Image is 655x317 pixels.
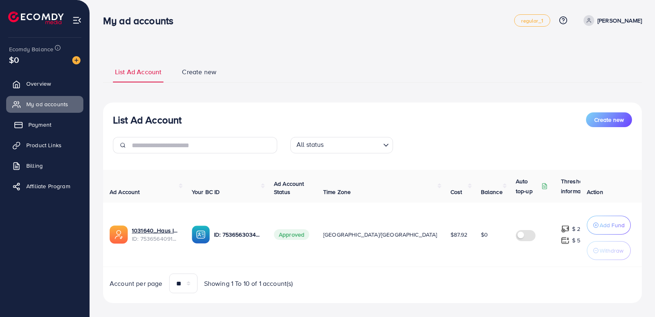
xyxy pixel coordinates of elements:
[192,226,210,244] img: ic-ba-acc.ded83a64.svg
[481,188,503,196] span: Balance
[6,96,83,112] a: My ad accounts
[26,162,43,170] span: Billing
[110,188,140,196] span: Ad Account
[192,188,220,196] span: Your BC ID
[572,224,584,234] p: $ 20
[561,176,601,196] p: Threshold information
[6,116,83,133] a: Payment
[481,230,488,239] span: $0
[110,226,128,244] img: ic-ads-acc.e4c84228.svg
[132,226,179,235] a: 1031640_Haus Inora Ad Account_1754743107502
[598,16,642,25] p: [PERSON_NAME]
[182,67,216,77] span: Create new
[587,188,603,196] span: Action
[26,141,62,149] span: Product Links
[326,139,380,151] input: Search for option
[113,114,182,126] h3: List Ad Account
[572,235,584,245] p: $ 50
[600,220,625,230] p: Add Fund
[600,246,623,255] p: Withdraw
[561,225,570,233] img: top-up amount
[214,230,261,239] p: ID: 7536563034710802440
[594,116,624,124] span: Create new
[516,176,540,196] p: Auto top-up
[450,230,468,239] span: $87.92
[323,188,351,196] span: Time Zone
[204,279,293,288] span: Showing 1 To 10 of 1 account(s)
[521,18,543,23] span: regular_1
[586,112,632,127] button: Create new
[115,67,161,77] span: List Ad Account
[8,11,64,24] img: logo
[274,180,304,196] span: Ad Account Status
[28,121,51,129] span: Payment
[274,229,309,240] span: Approved
[132,226,179,243] div: <span class='underline'>1031640_Haus Inora Ad Account_1754743107502</span></br>7536564091893170192
[26,182,70,190] span: Affiliate Program
[6,157,83,174] a: Billing
[103,15,180,27] h3: My ad accounts
[9,54,19,66] span: $0
[6,137,83,153] a: Product Links
[72,56,80,64] img: image
[72,16,82,25] img: menu
[26,100,68,108] span: My ad accounts
[514,14,550,27] a: regular_1
[290,137,393,153] div: Search for option
[132,235,179,243] span: ID: 7536564091893170192
[9,45,53,53] span: Ecomdy Balance
[580,15,642,26] a: [PERSON_NAME]
[26,80,51,88] span: Overview
[6,75,83,92] a: Overview
[110,279,163,288] span: Account per page
[587,216,631,235] button: Add Fund
[6,178,83,194] a: Affiliate Program
[323,230,437,239] span: [GEOGRAPHIC_DATA]/[GEOGRAPHIC_DATA]
[561,236,570,245] img: top-up amount
[450,188,462,196] span: Cost
[587,241,631,260] button: Withdraw
[295,138,326,151] span: All status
